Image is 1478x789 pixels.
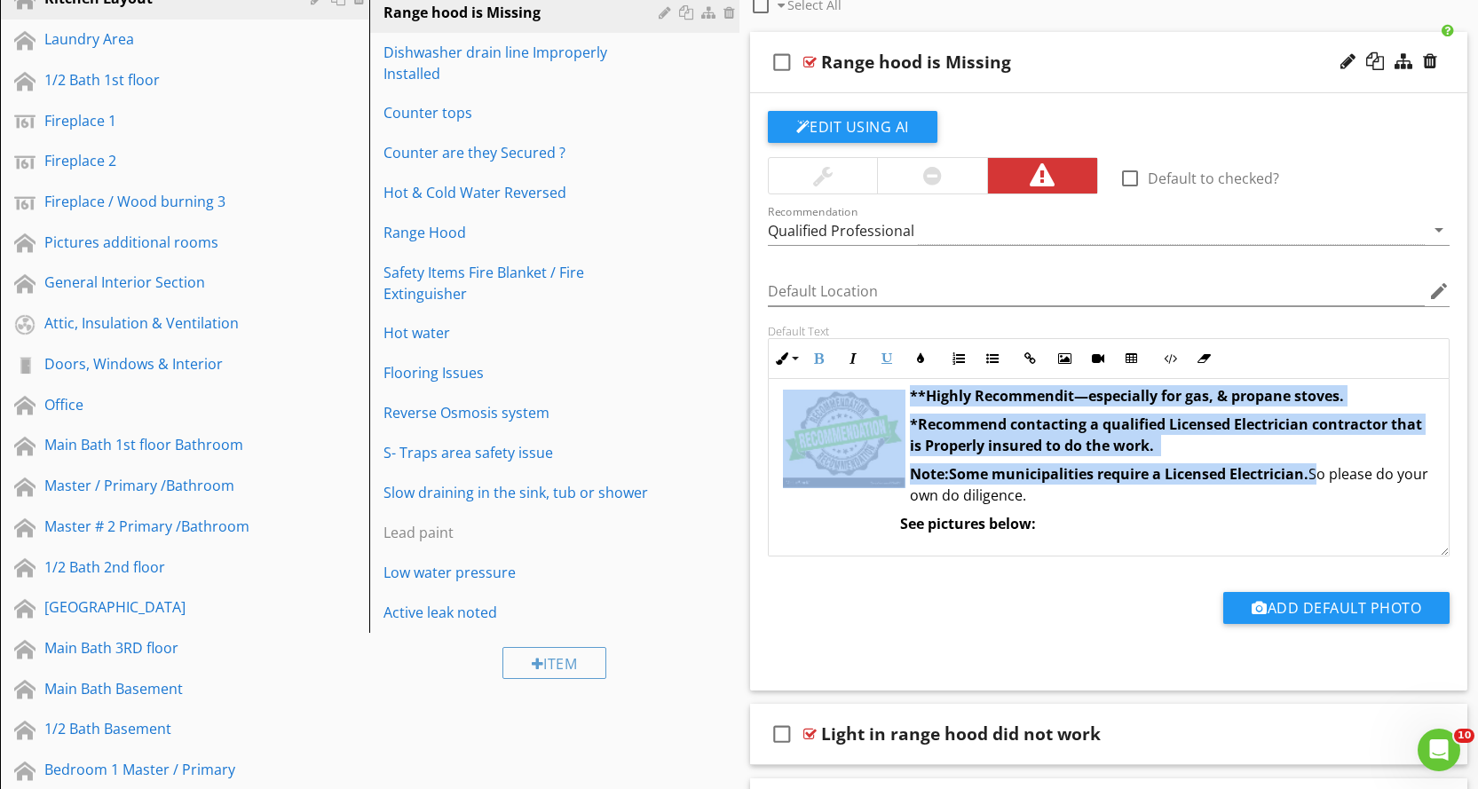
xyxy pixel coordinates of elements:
[383,262,663,304] div: Safety Items Fire Blanket / Fire Extinguisher
[383,42,663,84] div: Dishwasher drain line Improperly Installed
[910,464,949,484] strong: Note:
[44,353,285,375] div: Doors, Windows & Interior
[383,402,663,423] div: Reverse Osmosis system
[44,69,285,91] div: 1/2 Bath 1st floor
[1428,219,1450,241] i: arrow_drop_down
[44,475,285,496] div: Master / Primary /Bathroom
[768,223,914,239] div: Qualified Professional
[383,2,663,23] div: Range hood is Missing
[383,482,663,503] div: Slow draining in the sink, tub or shower
[383,222,663,243] div: Range Hood
[768,713,796,755] i: check_box_outline_blank
[44,596,285,618] div: [GEOGRAPHIC_DATA]
[44,150,285,171] div: Fireplace 2
[910,414,1422,455] span: contacting a qualified Licensed Electrician contractor that is Properly insured to do the work.
[44,516,285,537] div: Master # 2 Primary /Bathroom
[44,556,285,578] div: 1/2 Bath 2nd floor
[783,463,1435,506] p: So please do your own do diligence.
[910,386,1063,406] strong: **Highly Recommend
[44,272,285,293] div: General Interior Section
[383,362,663,383] div: Flooring Issues
[44,232,285,253] div: Pictures additional rooms
[1428,280,1450,302] i: edit
[900,514,1036,533] strong: See pictures below:
[910,414,1007,434] strong: *Recommend
[1115,342,1149,375] button: Insert Table
[44,312,285,334] div: Attic, Insulation & Ventilation
[383,142,663,163] div: Counter are they Secured ?
[768,41,796,83] i: check_box_outline_blank
[768,324,1450,338] div: Default Text
[949,464,1308,484] strong: Some municipalities require a Licensed Electrician.
[1418,729,1460,771] iframe: Intercom live chat
[44,394,285,415] div: Office
[768,111,937,143] button: Edit Using AI
[44,718,285,739] div: 1/2 Bath Basement
[44,28,285,50] div: Laundry Area
[502,647,607,679] div: Item
[821,51,1011,73] div: Range hood is Missing
[383,522,663,543] div: Lead paint
[44,759,285,780] div: Bedroom 1 Master / Primary
[44,191,285,212] div: Fireplace / Wood burning 3
[383,182,663,203] div: Hot & Cold Water Reversed
[821,723,1101,745] div: Light in range hood did not work
[44,678,285,699] div: Main Bath Basement
[383,102,663,123] div: Counter tops
[383,442,663,463] div: S- Traps area safety issue
[1223,592,1450,624] button: Add Default Photo
[383,602,663,623] div: Active leak noted
[768,277,1426,306] input: Default Location
[44,637,285,659] div: Main Bath 3RD floor
[1454,729,1474,743] span: 10
[783,390,905,488] img: 1756373833921.jpg
[1153,342,1187,375] button: Code View
[44,110,285,131] div: Fireplace 1
[44,434,285,455] div: Main Bath 1st floor Bathroom
[383,322,663,343] div: Hot water
[1081,342,1115,375] button: Insert Video
[1047,342,1081,375] button: Insert Image (Ctrl+P)
[1063,386,1344,406] strong: it—especially for gas, & propane stoves.
[383,562,663,583] div: Low water pressure
[1148,170,1279,187] label: Default to checked?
